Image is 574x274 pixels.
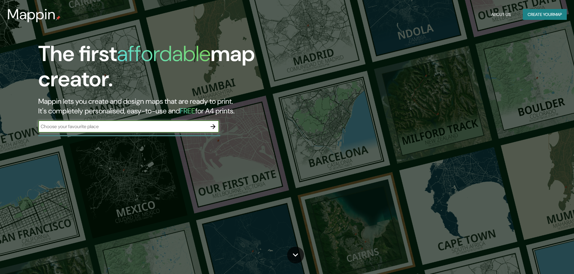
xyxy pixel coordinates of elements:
[7,6,56,23] h3: Mappin
[523,9,567,20] button: Create yourmap
[117,40,211,68] h1: affordable
[56,16,61,20] img: mappin-pin
[180,106,195,115] h5: FREE
[38,123,207,130] input: Choose your favourite place
[489,9,513,20] button: About Us
[38,41,325,97] h1: The first map creator.
[38,97,325,116] h2: Mappin lets you create and design maps that are ready to print. It's completely personalised, eas...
